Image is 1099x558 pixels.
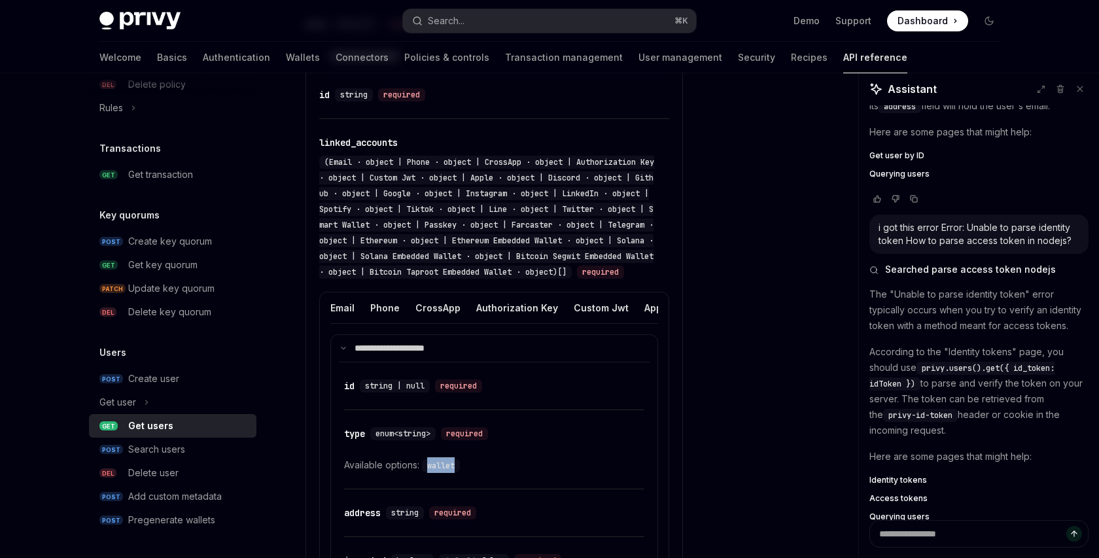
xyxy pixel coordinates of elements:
a: Identity tokens [869,475,1089,485]
img: dark logo [99,12,181,30]
a: DELDelete user [89,461,256,485]
code: wallet [422,459,460,472]
a: User management [638,42,722,73]
span: Searched parse access token nodejs [885,263,1056,276]
span: enum<string> [375,428,430,439]
a: Support [835,14,871,27]
span: string [340,90,368,100]
span: Assistant [888,81,937,97]
div: required [577,266,624,279]
div: Authorization Key [476,292,558,323]
a: Transaction management [505,42,623,73]
div: id [344,379,355,392]
div: Get user [99,394,136,410]
a: GETGet users [89,414,256,438]
button: Searched parse access token nodejs [869,263,1089,276]
a: GETGet transaction [89,163,256,186]
div: required [441,427,488,440]
div: CrossApp [415,292,461,323]
div: type [344,427,365,440]
span: DEL [99,307,116,317]
span: Access tokens [869,493,928,504]
span: privy-id-token [888,410,952,421]
a: Connectors [336,42,389,73]
a: Querying users [869,512,1089,522]
div: Search... [428,13,464,29]
div: Email [330,292,355,323]
p: According to the "Identity tokens" page, you should use to parse and verify the token on your ser... [869,344,1089,438]
a: GETGet key quorum [89,253,256,277]
a: Authentication [203,42,270,73]
div: Get transaction [128,167,193,183]
div: Pregenerate wallets [128,512,215,528]
div: required [378,88,425,101]
div: Add custom metadata [128,489,222,504]
a: Access tokens [869,493,1089,504]
a: Policies & controls [404,42,489,73]
button: Toggle dark mode [979,10,1000,31]
div: required [435,379,482,392]
p: Here are some pages that might help: [869,124,1089,140]
span: POST [99,445,123,455]
a: Wallets [286,42,320,73]
span: ⌘ K [674,16,688,26]
button: Toggle Rules section [89,96,256,120]
a: API reference [843,42,907,73]
a: Welcome [99,42,141,73]
span: POST [99,237,123,247]
a: Demo [794,14,820,27]
span: POST [99,492,123,502]
div: Rules [99,100,123,116]
span: (Email · object | Phone · object | CrossApp · object | Authorization Key · object | Custom Jwt · ... [319,157,654,277]
a: Querying users [869,169,1089,179]
span: PATCH [99,284,126,294]
button: Send message [1066,526,1082,542]
a: Dashboard [887,10,968,31]
a: POSTCreate key quorum [89,230,256,253]
div: required [429,506,476,519]
div: Delete user [128,465,179,481]
span: Dashboard [898,14,948,27]
a: POSTSearch users [89,438,256,461]
a: Basics [157,42,187,73]
a: POSTCreate user [89,367,256,391]
a: POSTAdd custom metadata [89,485,256,508]
h5: Transactions [99,141,161,156]
div: Custom Jwt [574,292,629,323]
div: Apple [644,292,671,323]
span: GET [99,421,118,431]
div: Get key quorum [128,257,198,273]
a: Recipes [791,42,828,73]
div: Available options: [344,457,644,473]
div: address [344,506,381,519]
span: Querying users [869,512,930,522]
span: POST [99,374,123,384]
p: The "Unable to parse identity token" error typically occurs when you try to verify an identity to... [869,287,1089,334]
div: Create user [128,371,179,387]
button: Vote that response was good [869,192,885,205]
div: Get users [128,418,173,434]
h5: Key quorums [99,207,160,223]
span: privy.users().get({ id_token: idToken }) [869,363,1055,389]
button: Vote that response was not good [888,192,903,205]
span: DEL [99,468,116,478]
a: DELDelete key quorum [89,300,256,324]
span: string | null [365,381,425,391]
button: Open search [403,9,696,33]
span: address [884,101,916,112]
div: i got this error Error: Unable to parse identity token How to parse access token in nodejs? [879,221,1079,247]
div: Create key quorum [128,234,212,249]
span: string [391,508,419,518]
textarea: Ask a question... [869,520,1089,548]
div: Delete key quorum [128,304,211,320]
div: linked_accounts [319,136,398,149]
span: Identity tokens [869,475,927,485]
div: Update key quorum [128,281,215,296]
span: Get user by ID [869,150,924,161]
span: GET [99,170,118,180]
div: Search users [128,442,185,457]
button: Copy chat response [906,192,922,205]
button: Toggle Get user section [89,391,256,414]
a: Get user by ID [869,150,1089,161]
span: GET [99,260,118,270]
